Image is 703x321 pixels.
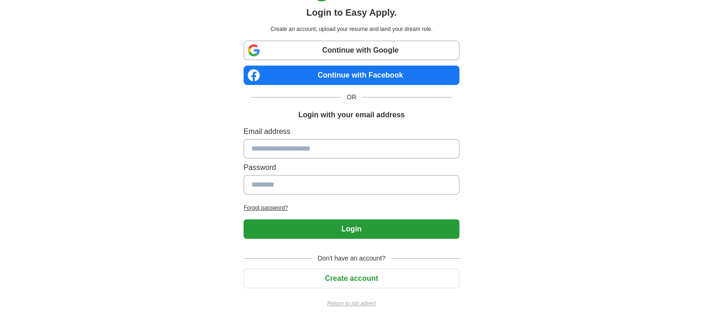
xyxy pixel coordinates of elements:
h1: Login with your email address [298,109,404,121]
p: Create an account, upload your resume and land your dream role. [245,25,458,33]
button: Login [244,219,459,239]
a: Return to job advert [244,299,459,308]
h1: Login to Easy Apply. [306,6,397,19]
button: Create account [244,269,459,288]
span: Don't have an account? [312,254,391,263]
label: Password [244,162,459,173]
a: Create account [244,274,459,282]
span: OR [341,92,362,102]
a: Continue with Facebook [244,66,459,85]
a: Continue with Google [244,41,459,60]
a: Forgot password? [244,204,459,212]
label: Email address [244,126,459,137]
